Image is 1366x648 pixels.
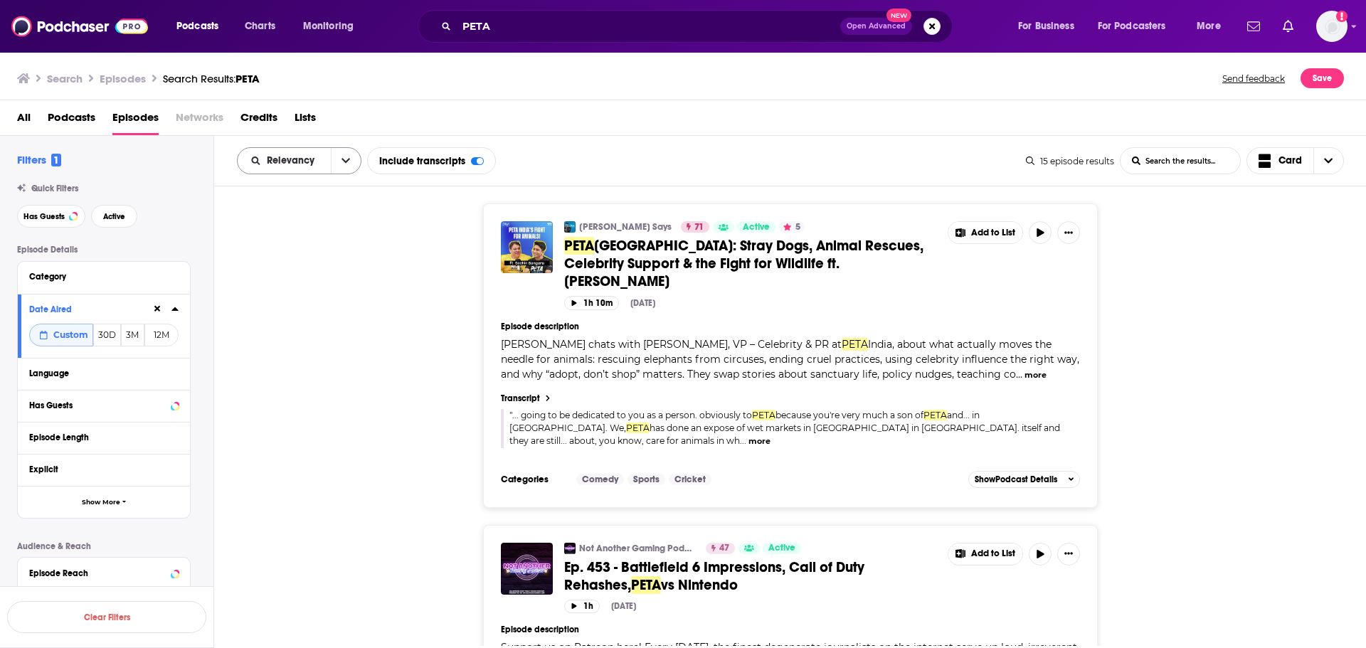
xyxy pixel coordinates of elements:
[923,410,947,420] span: PETA
[53,329,88,340] span: Custom
[564,558,864,594] span: Ep. 453 - Battlefield 6 Impressions, Call of Duty Rehashes,
[886,9,912,22] span: New
[768,541,795,556] span: Active
[564,296,619,309] button: 1h 10m
[29,464,169,474] div: Explicit
[29,267,179,285] button: Category
[240,106,277,135] a: Credits
[176,16,218,36] span: Podcasts
[611,601,636,611] div: [DATE]
[1057,221,1080,244] button: Show More Button
[509,423,1060,446] span: has done an expose of wet markets in [GEOGRAPHIC_DATA] in [GEOGRAPHIC_DATA]. itself and they are ...
[694,221,704,235] span: 71
[1277,14,1299,38] a: Show notifications dropdown
[163,72,260,85] div: Search Results:
[1241,14,1266,38] a: Show notifications dropdown
[235,72,260,85] span: PETA
[1278,156,1302,166] span: Card
[501,625,1080,634] h4: Episode description
[51,154,61,166] span: 1
[1187,15,1239,38] button: open menu
[775,410,923,420] span: because you're very much a son of
[968,471,1081,488] button: ShowPodcast Details
[752,410,775,420] span: PETA
[748,435,771,447] button: more
[564,237,594,255] span: PETA
[501,474,565,485] h3: Categories
[501,543,553,595] a: Ep. 453 - Battlefield 6 Impressions, Call of Duty Rehashes, PETA vs Nintendo
[29,428,179,446] button: Episode Length
[121,324,145,346] button: 3M
[29,460,179,478] button: Explicit
[743,221,770,235] span: Active
[579,221,672,233] a: [PERSON_NAME] Says
[737,221,775,233] a: Active
[1316,11,1348,42] span: Logged in as WesBurdett
[631,576,661,594] span: PETA
[501,338,1079,381] span: India, about what actually moves the needle for animals: rescuing elephants from circuses, ending...
[18,486,190,518] button: Show More
[238,156,331,166] button: open menu
[17,153,61,166] h2: Filters
[31,184,78,193] span: Quick Filters
[1026,156,1114,166] div: 15 episode results
[295,106,316,135] span: Lists
[1301,68,1344,88] button: Save
[112,106,159,135] a: Episodes
[501,338,842,351] span: [PERSON_NAME] chats with [PERSON_NAME], VP – Celebrity & PR at
[100,72,146,85] h3: Episodes
[501,393,1080,403] a: Transcript
[1089,15,1187,38] button: open menu
[23,213,65,221] span: Has Guests
[1018,16,1074,36] span: For Business
[331,148,361,174] button: open menu
[17,106,31,135] a: All
[564,600,600,613] button: 1h
[48,106,95,135] a: Podcasts
[564,237,938,290] a: PETA[GEOGRAPHIC_DATA]: Stray Dogs, Animal Rescues, Celebrity Support & the Fight for Wildlife ft....
[1016,368,1022,381] span: ...
[17,541,191,551] p: Audience & Reach
[1057,543,1080,565] button: Show More Button
[1218,68,1289,88] button: Send feedback
[706,543,735,554] a: 47
[29,400,166,410] div: Has Guests
[740,435,746,446] span: ...
[29,396,179,414] button: Has Guests
[576,474,624,485] a: Comedy
[630,298,655,308] div: [DATE]
[1316,11,1348,42] button: Show profile menu
[564,221,576,233] img: Cyrus Says
[237,147,361,174] h2: Choose List sort
[29,563,179,581] button: Episode Reach
[501,322,1080,331] h4: Episode description
[971,548,1015,559] span: Add to List
[948,543,1022,565] button: Show More Button
[1098,16,1166,36] span: For Podcasters
[91,205,137,228] button: Active
[948,222,1022,243] button: Show More Button
[779,221,805,233] button: 5
[144,324,179,346] button: 12M
[763,543,801,554] a: Active
[17,205,85,228] button: Has Guests
[47,72,83,85] h3: Search
[842,338,868,351] span: PETA
[564,237,923,290] span: [GEOGRAPHIC_DATA]: Stray Dogs, Animal Rescues, Celebrity Support & the Fight for Wildlife ft. [PE...
[579,543,697,554] a: Not Another Gaming Podcast
[719,541,729,556] span: 47
[681,221,709,233] a: 71
[1246,147,1345,174] button: Choose View
[840,18,912,35] button: Open AdvancedNew
[303,16,354,36] span: Monitoring
[626,423,650,433] span: PETA
[267,156,319,166] span: Relevancy
[509,410,1060,447] a: "... going to be dedicated to you as a person. obviously toPETAbecause you're very much a son ofP...
[669,474,711,485] a: Cricket
[512,410,752,420] span: ... going to be dedicated to you as a person. obviously to
[103,213,125,221] span: Active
